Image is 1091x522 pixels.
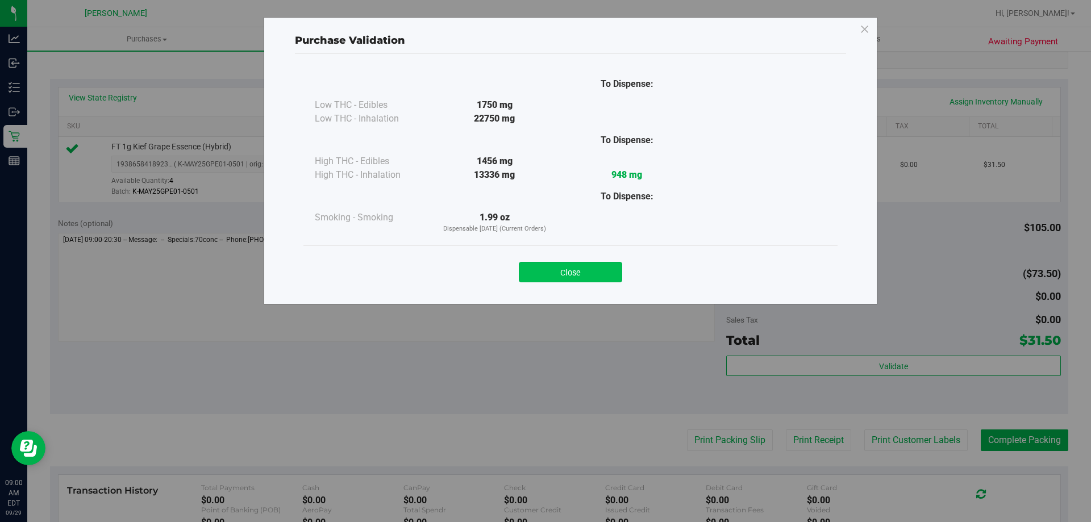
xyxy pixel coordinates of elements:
[561,133,693,147] div: To Dispense:
[315,168,428,182] div: High THC - Inhalation
[561,190,693,203] div: To Dispense:
[428,168,561,182] div: 13336 mg
[315,98,428,112] div: Low THC - Edibles
[315,211,428,224] div: Smoking - Smoking
[11,431,45,465] iframe: Resource center
[315,112,428,126] div: Low THC - Inhalation
[315,154,428,168] div: High THC - Edibles
[428,211,561,234] div: 1.99 oz
[428,112,561,126] div: 22750 mg
[428,154,561,168] div: 1456 mg
[428,98,561,112] div: 1750 mg
[611,169,642,180] strong: 948 mg
[295,34,405,47] span: Purchase Validation
[519,262,622,282] button: Close
[561,77,693,91] div: To Dispense:
[428,224,561,234] p: Dispensable [DATE] (Current Orders)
